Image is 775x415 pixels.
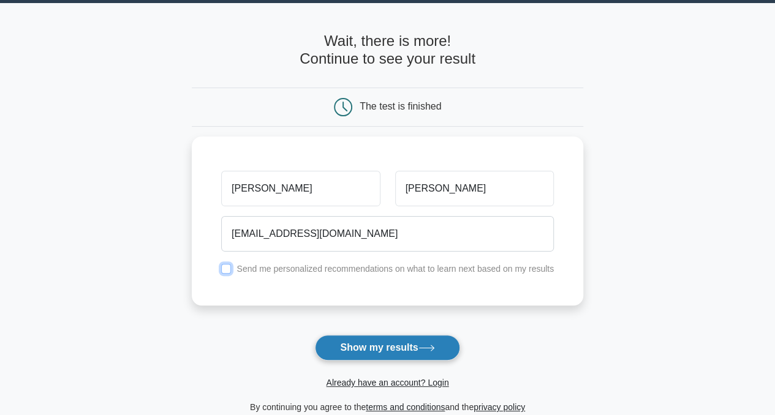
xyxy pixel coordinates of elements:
[221,216,554,252] input: Email
[366,402,445,412] a: terms and conditions
[326,378,448,387] a: Already have an account? Login
[184,400,591,414] div: By continuing you agree to the and the
[395,171,554,206] input: Last name
[221,171,380,206] input: First name
[236,264,554,274] label: Send me personalized recommendations on what to learn next based on my results
[192,32,583,68] h4: Wait, there is more! Continue to see your result
[360,101,441,111] div: The test is finished
[474,402,525,412] a: privacy policy
[315,335,459,361] button: Show my results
